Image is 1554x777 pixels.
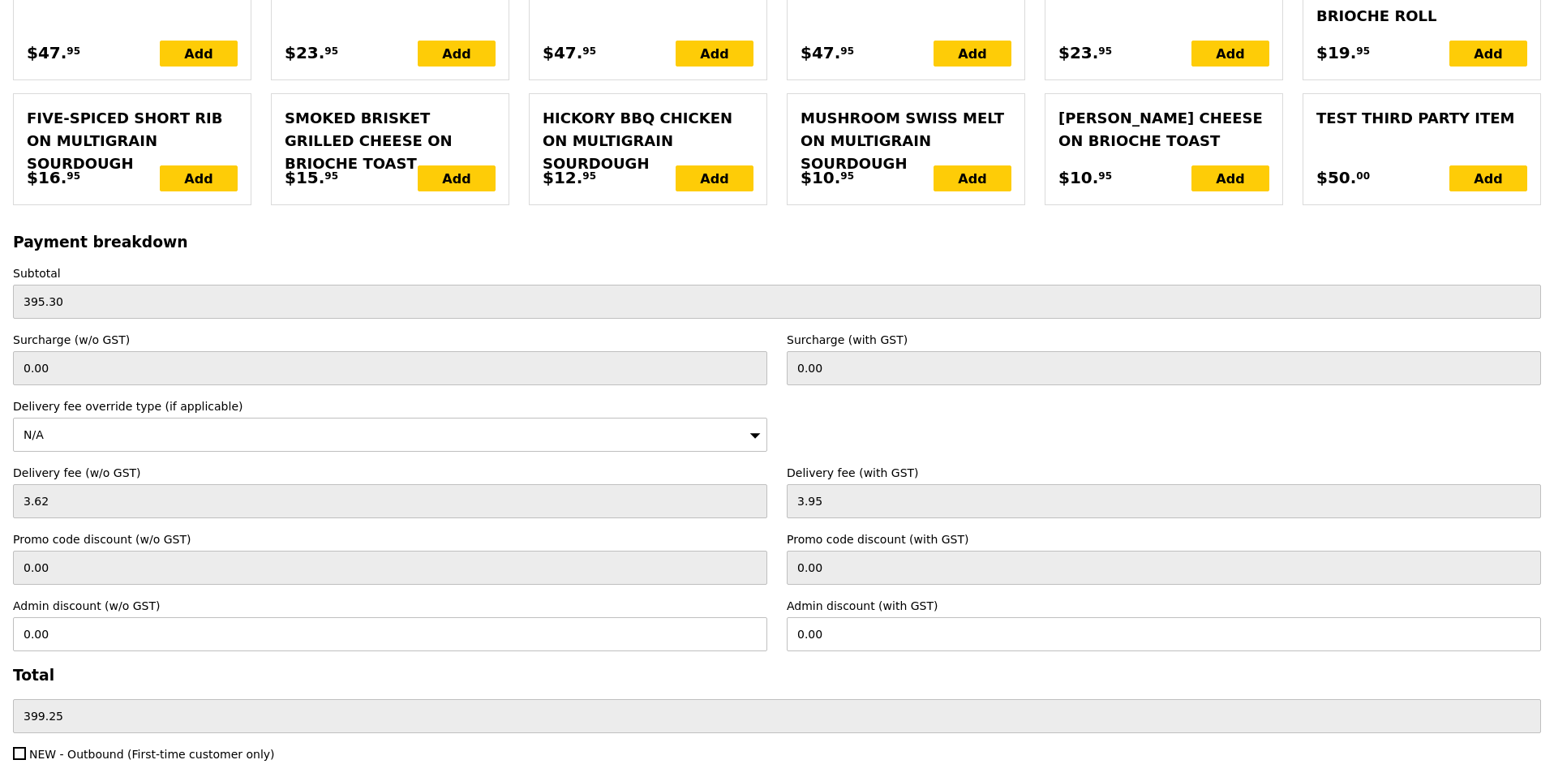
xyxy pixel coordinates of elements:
[27,41,67,65] span: $47.
[160,165,238,191] div: Add
[1098,45,1112,58] span: 95
[676,165,753,191] div: Add
[67,45,80,58] span: 95
[324,170,338,182] span: 95
[285,41,324,65] span: $23.
[1316,165,1356,190] span: $50.
[582,170,596,182] span: 95
[13,265,1541,281] label: Subtotal
[27,107,238,175] div: Five‑spiced Short Rib on Multigrain Sourdough
[787,465,1541,481] label: Delivery fee (with GST)
[934,41,1011,67] div: Add
[13,398,767,414] label: Delivery fee override type (if applicable)
[1191,165,1269,191] div: Add
[1058,41,1098,65] span: $23.
[13,332,767,348] label: Surcharge (w/o GST)
[934,165,1011,191] div: Add
[13,598,767,614] label: Admin discount (w/o GST)
[840,170,854,182] span: 95
[1191,41,1269,67] div: Add
[1058,107,1269,152] div: [PERSON_NAME] Cheese on Brioche Toast
[418,165,496,191] div: Add
[13,531,767,547] label: Promo code discount (w/o GST)
[543,165,582,190] span: $12.
[67,170,80,182] span: 95
[543,41,582,65] span: $47.
[543,107,753,175] div: Hickory BBQ Chicken on Multigrain Sourdough
[13,747,26,760] input: NEW - Outbound (First-time customer only)
[13,234,1541,251] h3: Payment breakdown
[582,45,596,58] span: 95
[27,165,67,190] span: $16.
[13,465,767,481] label: Delivery fee (w/o GST)
[285,165,324,190] span: $15.
[1058,165,1098,190] span: $10.
[840,45,854,58] span: 95
[13,667,1541,684] h3: Total
[801,41,840,65] span: $47.
[24,428,44,441] span: N/A
[787,531,1541,547] label: Promo code discount (with GST)
[676,41,753,67] div: Add
[1316,107,1527,130] div: Test third party item
[787,332,1541,348] label: Surcharge (with GST)
[801,107,1011,175] div: Mushroom Swiss Melt on Multigrain Sourdough
[1449,165,1527,191] div: Add
[1098,170,1112,182] span: 95
[801,165,840,190] span: $10.
[1316,41,1356,65] span: $19.
[1449,41,1527,67] div: Add
[29,748,275,761] span: NEW - Outbound (First-time customer only)
[787,598,1541,614] label: Admin discount (with GST)
[1356,170,1370,182] span: 00
[324,45,338,58] span: 95
[418,41,496,67] div: Add
[285,107,496,175] div: Smoked Brisket Grilled Cheese on Brioche Toast
[1356,45,1370,58] span: 95
[160,41,238,67] div: Add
